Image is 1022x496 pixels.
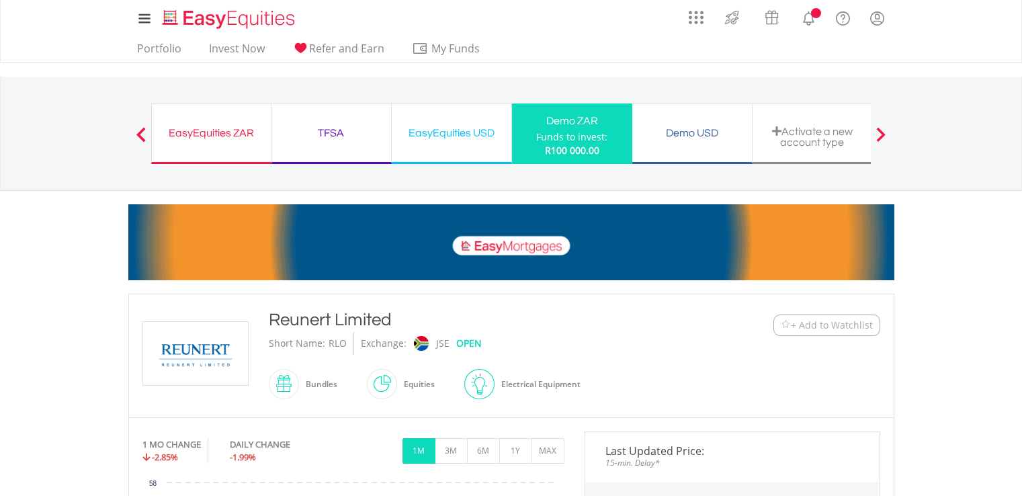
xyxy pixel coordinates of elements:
img: vouchers-v2.svg [761,7,783,28]
div: RLO [329,332,347,355]
span: Refer and Earn [309,41,384,56]
a: AppsGrid [680,3,712,25]
div: Demo ZAR [520,112,624,130]
button: MAX [531,438,564,464]
text: 58 [148,480,157,487]
a: Home page [157,3,300,30]
div: Electrical Equipment [495,368,581,401]
span: Last Updated Price: [595,446,869,456]
div: EasyEquities ZAR [160,124,263,142]
span: + Add to Watchlist [791,319,873,332]
img: EasyMortage Promotion Banner [128,204,894,280]
button: 3M [435,438,468,464]
div: TFSA [280,124,383,142]
div: 1 MO CHANGE [142,438,201,451]
img: jse.png [413,336,428,351]
img: EasyEquities_Logo.png [160,8,300,30]
img: grid-menu-icon.svg [689,10,704,25]
a: FAQ's and Support [826,3,860,30]
a: Refer and Earn [287,42,390,63]
div: Exchange: [361,332,407,355]
span: -2.85% [152,451,178,463]
a: Notifications [792,3,826,30]
button: Watchlist + Add to Watchlist [773,315,880,336]
div: Reunert Limited [269,308,691,332]
button: 6M [467,438,500,464]
a: My Profile [860,3,894,33]
div: JSE [436,332,450,355]
div: DAILY CHANGE [230,438,335,451]
div: Demo USD [640,124,744,142]
a: Vouchers [752,3,792,28]
span: R100 000.00 [545,144,599,157]
span: 15-min. Delay* [595,456,869,469]
span: My Funds [412,40,500,57]
a: Portfolio [132,42,187,63]
span: -1.99% [230,451,256,463]
div: Funds to invest: [536,130,607,144]
div: EasyEquities USD [400,124,503,142]
div: Activate a new account type [761,126,864,148]
button: 1Y [499,438,532,464]
img: EQU.ZA.RLO.png [145,322,246,385]
div: Bundles [299,368,337,401]
a: Invest Now [204,42,270,63]
div: Short Name: [269,332,325,355]
div: Equities [397,368,435,401]
img: Watchlist [781,320,791,330]
button: 1M [402,438,435,464]
div: OPEN [456,332,482,355]
img: thrive-v2.svg [721,7,743,28]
